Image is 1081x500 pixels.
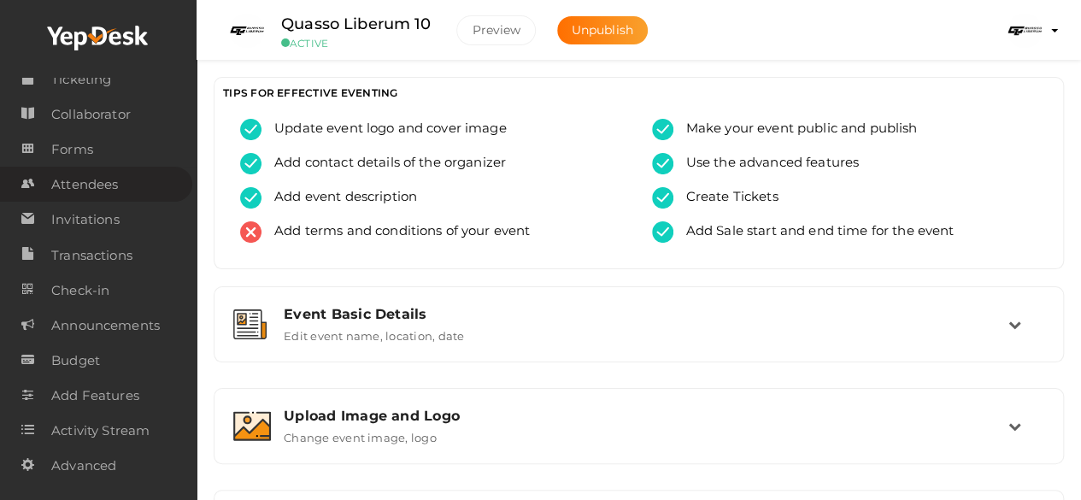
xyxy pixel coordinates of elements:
[51,379,139,413] span: Add Features
[572,22,633,38] span: Unpublish
[1008,14,1042,48] img: OBX828SL_small.png
[284,408,1008,424] div: Upload Image and Logo
[223,330,1055,346] a: Event Basic Details Edit event name, location, date
[284,322,464,343] label: Edit event name, location, date
[51,97,131,132] span: Collaborator
[456,15,536,45] button: Preview
[652,187,673,209] img: tick-success.svg
[223,432,1055,448] a: Upload Image and Logo Change event image, logo
[673,187,778,209] span: Create Tickets
[261,187,417,209] span: Add event description
[51,238,132,273] span: Transactions
[51,203,120,237] span: Invitations
[673,119,918,140] span: Make your event public and publish
[51,344,100,378] span: Budget
[51,132,93,167] span: Forms
[51,274,109,308] span: Check-in
[281,37,431,50] small: ACTIVE
[51,449,116,483] span: Advanced
[673,221,955,243] span: Add Sale start and end time for the event
[284,306,1008,322] div: Event Basic Details
[51,62,111,97] span: Ticketing
[261,119,507,140] span: Update event logo and cover image
[233,411,271,441] img: image.svg
[240,153,261,174] img: tick-success.svg
[240,187,261,209] img: tick-success.svg
[223,86,1055,99] h3: TIPS FOR EFFECTIVE EVENTING
[281,12,431,37] label: Quasso Liberum 10
[673,153,860,174] span: Use the advanced features
[51,309,160,343] span: Announcements
[230,14,264,48] img: BTVAGZNU_small.png
[557,16,648,44] button: Unpublish
[51,168,118,202] span: Attendees
[652,153,673,174] img: tick-success.svg
[652,221,673,243] img: tick-success.svg
[261,153,506,174] span: Add contact details of the organizer
[51,414,150,448] span: Activity Stream
[284,424,437,444] label: Change event image, logo
[261,221,530,243] span: Add terms and conditions of your event
[233,309,267,339] img: event-details.svg
[240,119,261,140] img: tick-success.svg
[652,119,673,140] img: tick-success.svg
[240,221,261,243] img: error.svg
